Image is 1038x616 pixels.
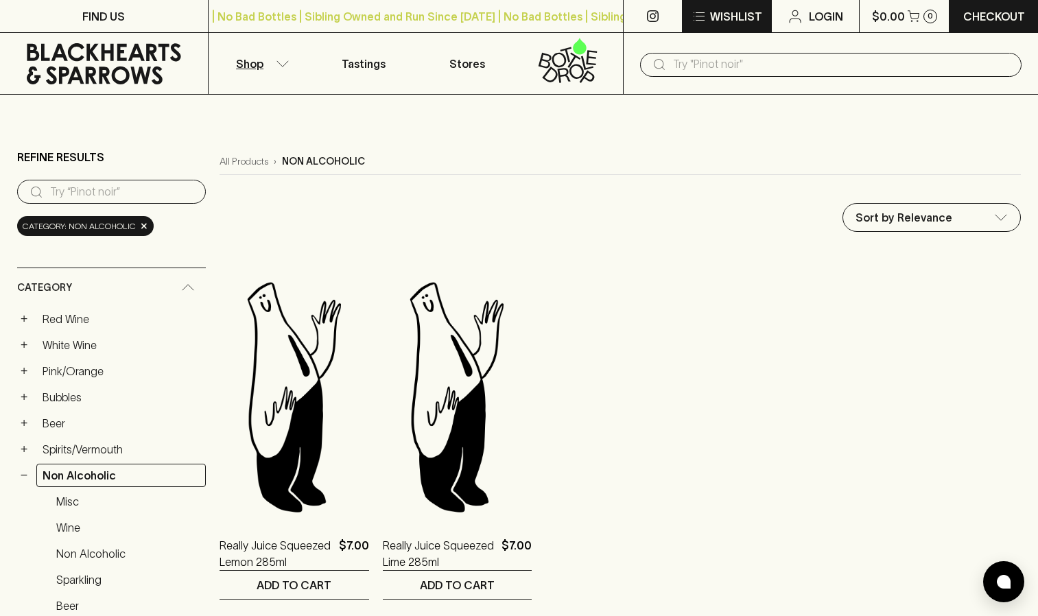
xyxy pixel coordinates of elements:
[82,8,125,25] p: FIND US
[17,442,31,456] button: +
[220,276,369,517] img: Blackhearts & Sparrows Man
[36,386,206,409] a: Bubbles
[17,469,31,482] button: −
[50,516,206,539] a: Wine
[36,307,206,331] a: Red Wine
[383,537,497,570] a: Really Juice Squeezed Lime 285ml
[50,181,195,203] input: Try “Pinot noir”
[416,33,519,94] a: Stores
[710,8,762,25] p: Wishlist
[282,154,365,169] p: non alcoholic
[36,464,206,487] a: Non Alcoholic
[673,54,1011,75] input: Try "Pinot noir"
[50,490,206,513] a: Misc
[220,537,333,570] a: Really Juice Squeezed Lemon 285ml
[36,333,206,357] a: White Wine
[220,154,268,169] a: All Products
[36,438,206,461] a: Spirits/Vermouth
[36,412,206,435] a: Beer
[17,268,206,307] div: Category
[449,56,485,72] p: Stores
[23,220,136,233] span: Category: non alcoholic
[312,33,416,94] a: Tastings
[383,276,532,517] img: Blackhearts & Sparrows Man
[50,568,206,591] a: Sparkling
[140,219,148,233] span: ×
[339,537,369,570] p: $7.00
[383,571,532,599] button: ADD TO CART
[809,8,843,25] p: Login
[236,56,263,72] p: Shop
[872,8,905,25] p: $0.00
[50,542,206,565] a: Non Alcoholic
[502,537,532,570] p: $7.00
[997,575,1011,589] img: bubble-icon
[17,416,31,430] button: +
[220,571,369,599] button: ADD TO CART
[856,209,952,226] p: Sort by Relevance
[17,338,31,352] button: +
[274,154,276,169] p: ›
[36,359,206,383] a: Pink/Orange
[420,577,495,593] p: ADD TO CART
[342,56,386,72] p: Tastings
[257,577,331,593] p: ADD TO CART
[843,204,1020,231] div: Sort by Relevance
[17,279,72,296] span: Category
[17,312,31,326] button: +
[963,8,1025,25] p: Checkout
[17,390,31,404] button: +
[928,12,933,20] p: 0
[17,149,104,165] p: Refine Results
[17,364,31,378] button: +
[209,33,312,94] button: Shop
